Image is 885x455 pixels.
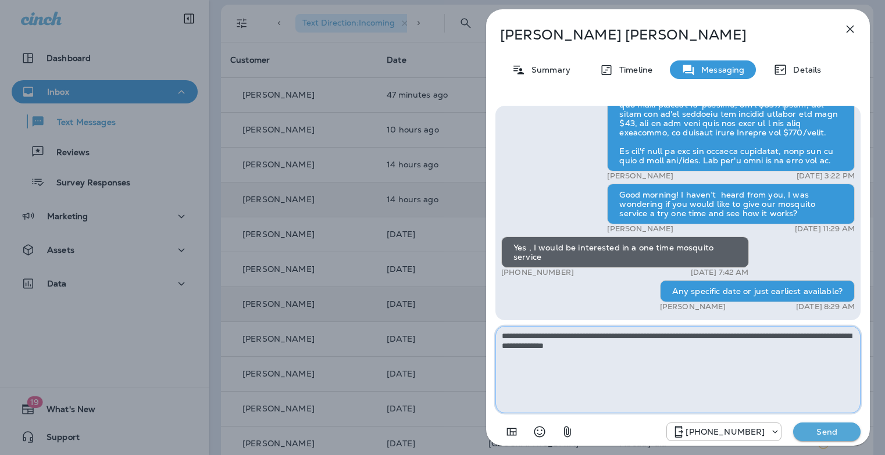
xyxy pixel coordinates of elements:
[501,268,574,277] p: [PHONE_NUMBER]
[613,65,652,74] p: Timeline
[500,27,818,43] p: [PERSON_NAME] [PERSON_NAME]
[501,237,749,268] div: Yes , I would be interested in a one time mosquito service
[796,302,855,311] p: [DATE] 8:29 AM
[793,422,861,441] button: Send
[667,425,781,439] div: +1 (817) 482-3792
[607,171,673,181] p: [PERSON_NAME]
[691,268,749,277] p: [DATE] 7:42 AM
[797,171,855,181] p: [DATE] 3:22 PM
[500,420,523,443] button: Add in a premade template
[607,224,673,234] p: [PERSON_NAME]
[528,420,551,443] button: Select an emoji
[695,65,744,74] p: Messaging
[795,224,855,234] p: [DATE] 11:29 AM
[660,302,726,311] p: [PERSON_NAME]
[660,280,855,302] div: Any specific date or just earliest available?
[787,65,821,74] p: Details
[802,427,851,437] p: Send
[526,65,570,74] p: Summary
[607,184,855,224] div: Good morning! I haven’t heard from you, I was wondering if you would like to give our mosquito se...
[686,427,765,436] p: [PHONE_NUMBER]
